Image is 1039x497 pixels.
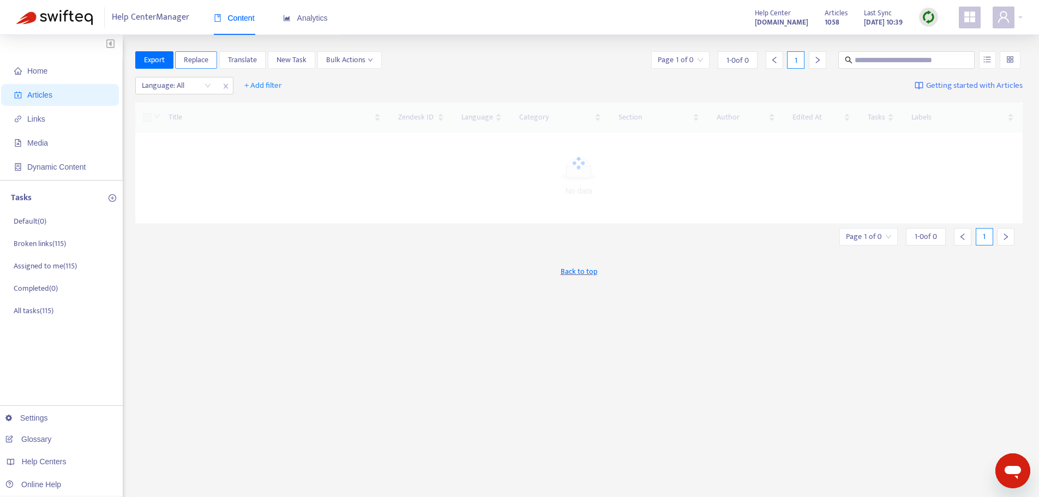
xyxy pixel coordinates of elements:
[317,51,382,69] button: Bulk Actionsdown
[14,139,22,147] span: file-image
[14,163,22,171] span: container
[755,7,791,19] span: Help Center
[1002,233,1010,241] span: right
[184,54,208,66] span: Replace
[112,7,189,28] span: Help Center Manager
[219,80,233,93] span: close
[787,51,804,69] div: 1
[983,56,991,63] span: unordered-list
[814,56,821,64] span: right
[825,16,839,28] strong: 1058
[11,191,32,205] p: Tasks
[864,7,892,19] span: Last Sync
[561,266,597,277] span: Back to top
[27,163,86,171] span: Dynamic Content
[27,91,52,99] span: Articles
[175,51,217,69] button: Replace
[219,51,266,69] button: Translate
[135,51,173,69] button: Export
[268,51,315,69] button: New Task
[915,77,1023,94] a: Getting started with Articles
[144,54,165,66] span: Export
[771,56,778,64] span: left
[14,260,77,272] p: Assigned to me ( 115 )
[959,233,966,241] span: left
[14,283,58,294] p: Completed ( 0 )
[14,238,66,249] p: Broken links ( 115 )
[14,305,53,316] p: All tasks ( 115 )
[109,194,116,202] span: plus-circle
[16,10,93,25] img: Swifteq
[864,16,903,28] strong: [DATE] 10:39
[27,115,45,123] span: Links
[283,14,328,22] span: Analytics
[368,57,373,63] span: down
[922,10,935,24] img: sync.dc5367851b00ba804db3.png
[14,67,22,75] span: home
[326,54,373,66] span: Bulk Actions
[214,14,221,22] span: book
[845,56,852,64] span: search
[915,231,937,242] span: 1 - 0 of 0
[14,115,22,123] span: link
[976,228,993,245] div: 1
[926,80,1023,92] span: Getting started with Articles
[979,51,996,69] button: unordered-list
[995,453,1030,488] iframe: Button to launch messaging window, conversation in progress
[5,414,48,422] a: Settings
[915,81,923,90] img: image-link
[726,55,749,66] span: 1 - 0 of 0
[27,67,47,75] span: Home
[5,435,51,444] a: Glossary
[283,14,291,22] span: area-chart
[997,10,1010,23] span: user
[14,91,22,99] span: account-book
[825,7,848,19] span: Articles
[244,79,282,92] span: + Add filter
[236,77,290,94] button: + Add filter
[214,14,255,22] span: Content
[755,16,808,28] a: [DOMAIN_NAME]
[14,215,46,227] p: Default ( 0 )
[963,10,976,23] span: appstore
[228,54,257,66] span: Translate
[22,457,67,466] span: Help Centers
[5,480,61,489] a: Online Help
[27,139,48,147] span: Media
[277,54,307,66] span: New Task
